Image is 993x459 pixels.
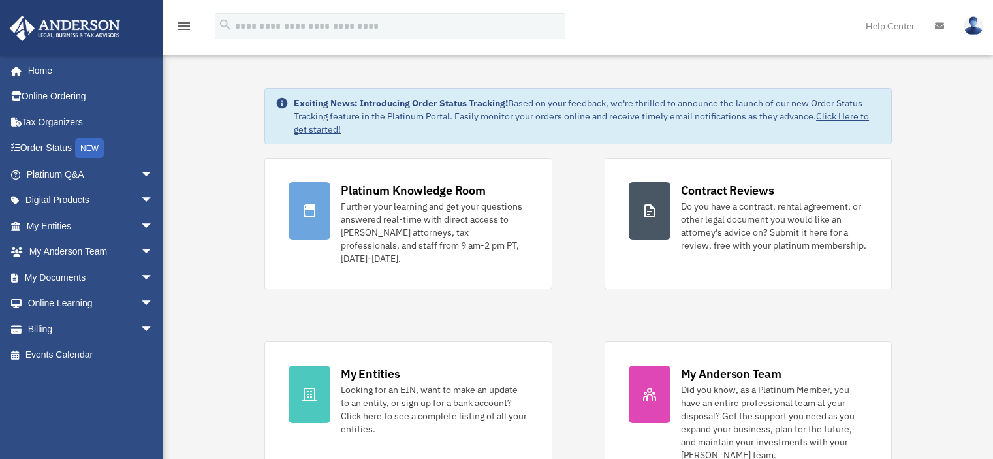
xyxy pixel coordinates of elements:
a: Platinum Q&Aarrow_drop_down [9,161,173,187]
span: arrow_drop_down [140,316,166,343]
div: Further your learning and get your questions answered real-time with direct access to [PERSON_NAM... [341,200,528,265]
div: My Anderson Team [681,366,781,382]
a: Online Learningarrow_drop_down [9,291,173,317]
a: My Entitiesarrow_drop_down [9,213,173,239]
i: search [218,18,232,32]
a: Home [9,57,166,84]
span: arrow_drop_down [140,291,166,317]
span: arrow_drop_down [140,187,166,214]
div: My Entities [341,366,400,382]
a: menu [176,23,192,34]
a: My Anderson Teamarrow_drop_down [9,239,173,265]
img: Anderson Advisors Platinum Portal [6,16,124,41]
a: Billingarrow_drop_down [9,316,173,342]
div: Looking for an EIN, want to make an update to an entity, or sign up for a bank account? Click her... [341,383,528,435]
strong: Exciting News: Introducing Order Status Tracking! [294,97,508,109]
a: Order StatusNEW [9,135,173,162]
i: menu [176,18,192,34]
a: Platinum Knowledge Room Further your learning and get your questions answered real-time with dire... [264,158,552,289]
span: arrow_drop_down [140,239,166,266]
img: User Pic [964,16,983,35]
a: My Documentsarrow_drop_down [9,264,173,291]
a: Click Here to get started! [294,110,869,135]
div: NEW [75,138,104,158]
a: Events Calendar [9,342,173,368]
a: Contract Reviews Do you have a contract, rental agreement, or other legal document you would like... [605,158,892,289]
a: Online Ordering [9,84,173,110]
a: Tax Organizers [9,109,173,135]
div: Do you have a contract, rental agreement, or other legal document you would like an attorney's ad... [681,200,868,252]
span: arrow_drop_down [140,264,166,291]
div: Platinum Knowledge Room [341,182,486,198]
div: Contract Reviews [681,182,774,198]
a: Digital Productsarrow_drop_down [9,187,173,214]
span: arrow_drop_down [140,213,166,240]
span: arrow_drop_down [140,161,166,188]
div: Based on your feedback, we're thrilled to announce the launch of our new Order Status Tracking fe... [294,97,881,136]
